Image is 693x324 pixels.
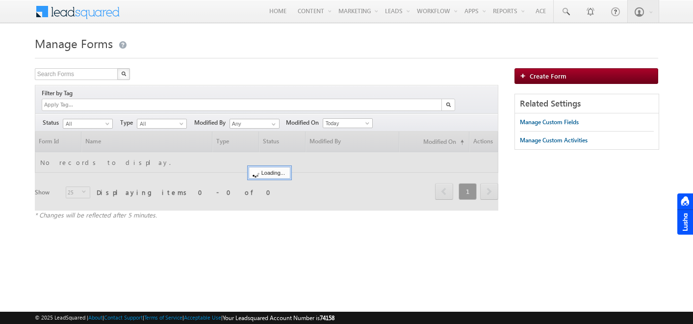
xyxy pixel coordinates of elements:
span: Today [323,119,370,128]
a: Terms of Service [144,314,182,321]
a: Today [323,118,373,128]
span: Your Leadsquared Account Number is [223,314,334,322]
span: All [137,119,184,128]
a: All [63,119,113,129]
a: Manage Custom Activities [520,132,588,149]
img: Search [121,71,126,76]
div: Related Settings [515,94,659,113]
input: Type to Search [230,119,280,129]
div: Filter by Tag [42,88,76,99]
a: Acceptable Use [184,314,221,321]
div: Manage Custom Fields [520,118,579,127]
span: Status [43,118,63,127]
span: Manage Forms [35,35,113,51]
span: © 2025 LeadSquared | | | | | [35,313,334,323]
div: Manage Custom Activities [520,136,588,145]
div: * Changes will be reflected after 5 minutes. [35,211,499,219]
img: Search [446,102,451,107]
span: Type [120,118,137,127]
a: Show All Items [266,119,279,129]
span: Modified By [194,118,230,127]
input: Apply Tag... [43,101,102,109]
span: 74158 [320,314,334,322]
div: Loading... [249,167,290,179]
a: About [88,314,103,321]
span: Modified On [286,118,323,127]
img: add_icon.png [520,73,530,79]
span: All [63,119,110,128]
a: All [137,119,187,129]
a: Manage Custom Fields [520,113,579,131]
a: Contact Support [104,314,143,321]
span: Create Form [530,72,566,80]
